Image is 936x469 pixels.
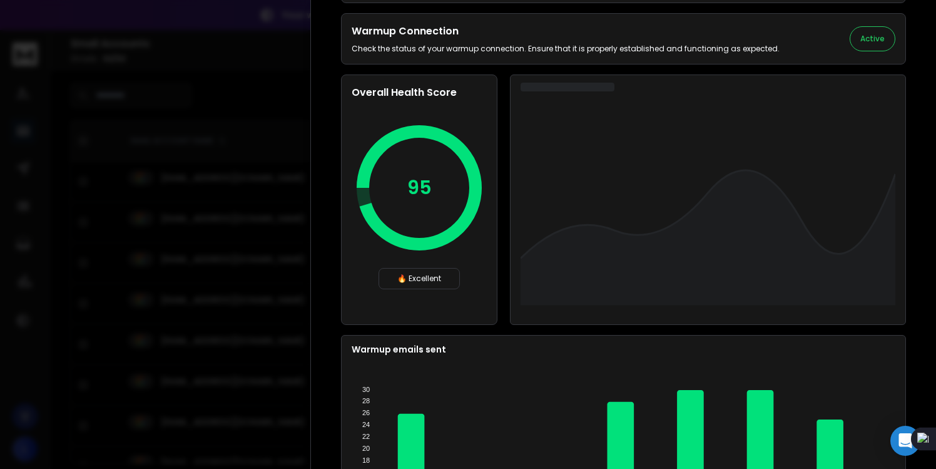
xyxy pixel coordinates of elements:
[362,421,370,428] tspan: 24
[352,44,780,54] p: Check the status of your warmup connection. Ensure that it is properly established and functionin...
[362,456,370,464] tspan: 18
[362,445,370,452] tspan: 20
[379,268,460,289] div: 🔥 Excellent
[362,386,370,393] tspan: 30
[890,426,920,456] div: Open Intercom Messenger
[407,177,432,199] p: 95
[352,343,895,356] p: Warmup emails sent
[362,397,370,405] tspan: 28
[362,433,370,440] tspan: 22
[352,85,487,100] h2: Overall Health Score
[362,409,370,416] tspan: 26
[352,24,780,39] h2: Warmup Connection
[850,26,895,51] button: Active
